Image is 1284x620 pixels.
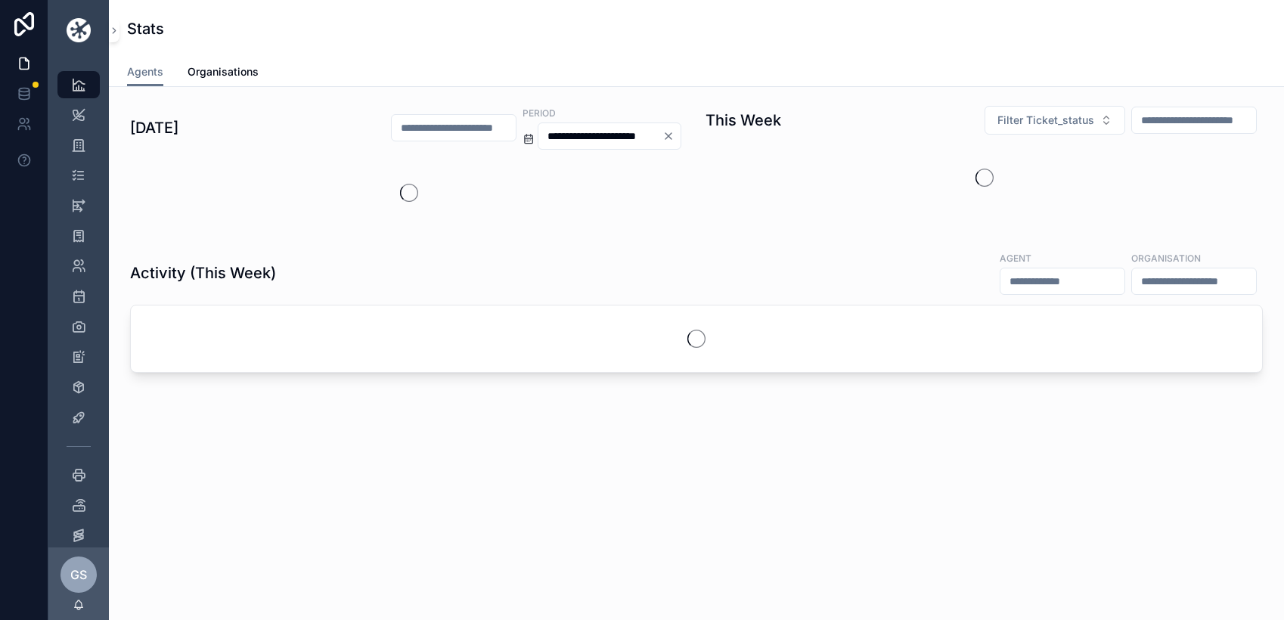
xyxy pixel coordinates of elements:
h1: [DATE] [130,117,178,138]
h1: This Week [706,110,781,131]
label: Organisation [1131,251,1201,265]
label: Period [523,106,556,119]
button: Select Button [985,106,1125,135]
span: Filter Ticket_status [997,113,1094,128]
img: App logo [67,18,91,42]
label: Agent [1000,251,1031,265]
span: Agents [127,64,163,79]
span: GS [70,566,87,584]
div: scrollable content [48,60,109,547]
button: Clear [662,130,681,142]
a: Agents [127,58,163,87]
a: Organisations [188,58,259,88]
span: Organisations [188,64,259,79]
h1: Activity (This Week) [130,262,276,284]
h1: Stats [127,18,164,39]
